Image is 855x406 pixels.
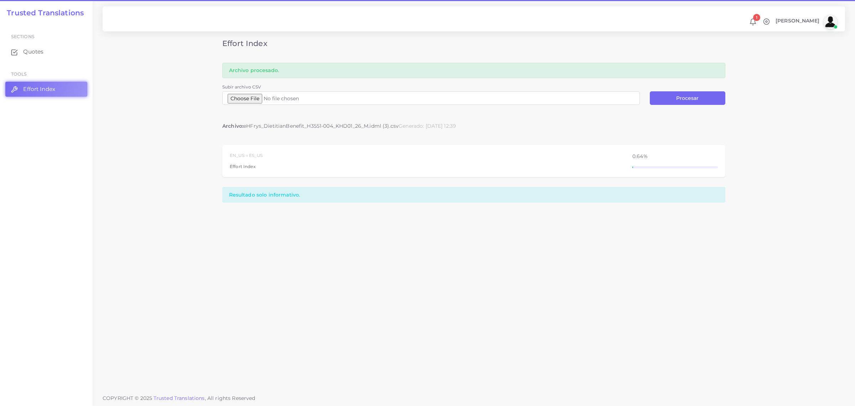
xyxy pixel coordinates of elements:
[222,39,725,48] h3: Effort Index
[823,15,838,29] img: avatar
[650,91,725,105] button: Procesar
[747,18,759,26] a: 1
[222,122,399,130] div: eHFrys_DietitianBenefit_H3551-004_KHD01_26_M.idml (3).csv
[222,63,725,78] div: Archivo procesado.
[222,84,261,90] label: Subir archivo CSV
[205,395,255,402] span: , All rights Reserved
[753,14,760,21] span: 1
[230,163,263,169] div: Effort Index
[399,122,456,130] div: Generado: [DATE] 12:39
[5,44,87,59] a: Quotes
[776,18,819,23] span: [PERSON_NAME]
[2,9,84,17] a: Trusted Translations
[222,187,725,202] div: Resultado solo informativo.
[11,71,27,77] span: Tools
[230,152,263,158] div: EN_US → ES_US
[23,48,43,56] span: Quotes
[11,34,35,39] span: Sections
[632,154,718,159] div: 0.64%
[222,123,243,129] strong: Archivo:
[23,85,55,93] span: Effort Index
[103,395,255,402] span: COPYRIGHT © 2025
[154,395,205,401] a: Trusted Translations
[5,82,87,97] a: Effort Index
[772,15,840,29] a: [PERSON_NAME]avatar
